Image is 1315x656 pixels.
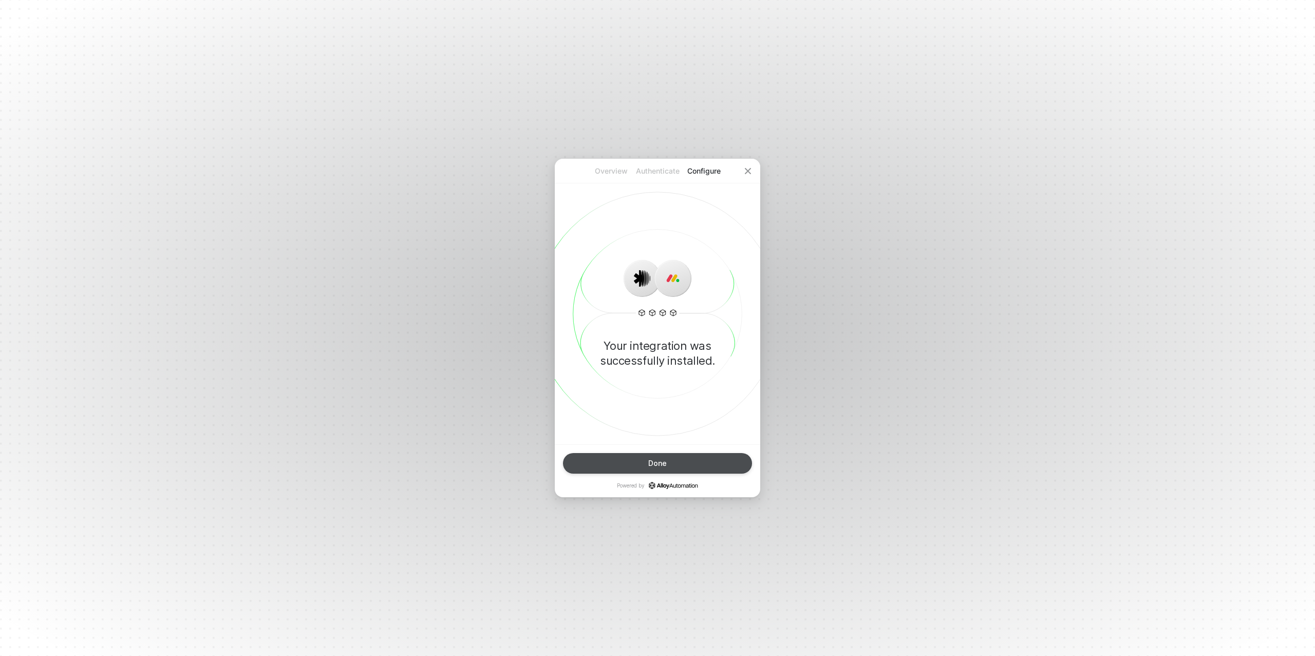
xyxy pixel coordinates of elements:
button: Done [563,453,752,474]
img: icon [665,270,681,287]
p: Your integration was successfully installed. [571,339,744,368]
a: icon-success [649,482,698,489]
img: icon [634,270,650,287]
p: Powered by [617,482,698,489]
div: Done [648,459,667,467]
p: Overview [588,166,634,176]
p: Configure [681,166,727,176]
p: Authenticate [634,166,681,176]
span: icon-close [744,167,752,175]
